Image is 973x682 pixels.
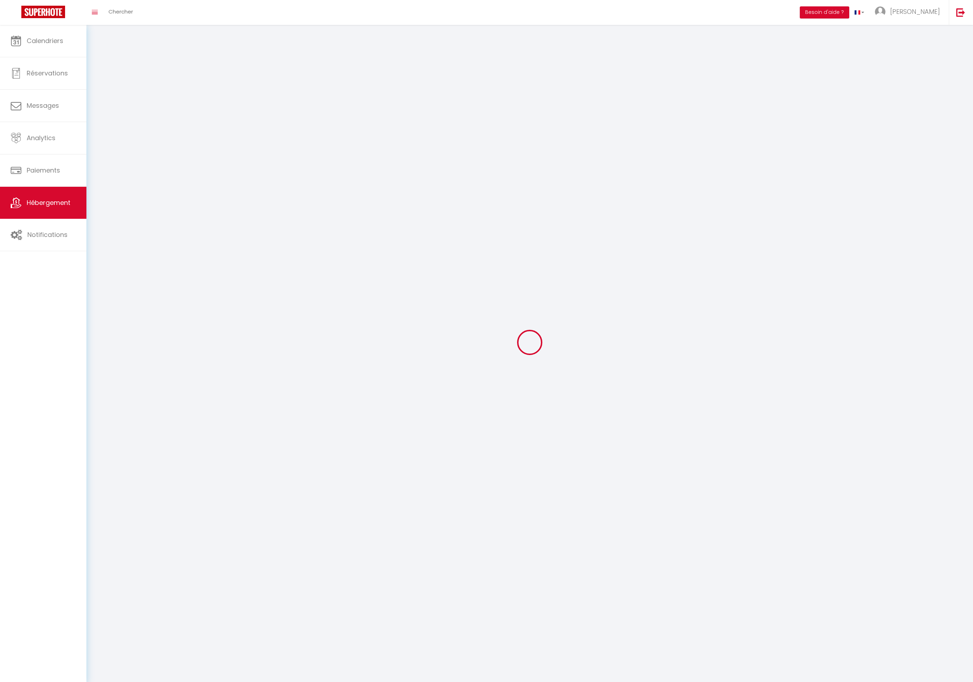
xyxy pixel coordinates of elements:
[890,7,940,16] span: [PERSON_NAME]
[27,69,68,78] span: Réservations
[27,166,60,175] span: Paiements
[27,133,55,142] span: Analytics
[800,6,849,18] button: Besoin d'aide ?
[27,230,68,239] span: Notifications
[27,36,63,45] span: Calendriers
[27,198,70,207] span: Hébergement
[875,6,886,17] img: ...
[21,6,65,18] img: Super Booking
[27,101,59,110] span: Messages
[108,8,133,15] span: Chercher
[956,8,965,17] img: logout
